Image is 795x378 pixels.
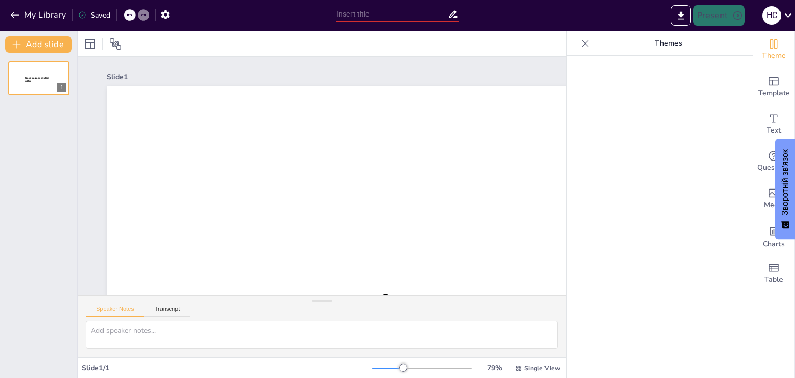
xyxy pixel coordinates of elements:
[753,106,794,143] div: Add text boxes
[594,31,743,56] p: Themes
[107,72,783,82] div: Slide 1
[753,68,794,106] div: Add ready made slides
[762,5,781,26] button: Н С
[86,306,144,317] button: Speaker Notes
[763,239,785,250] span: Charts
[753,143,794,180] div: Get real-time input from your audience
[762,6,781,25] div: Н С
[8,61,69,95] div: 1
[671,5,691,26] button: Export to PowerPoint
[25,77,49,82] span: Sendsteps presentation editor
[764,274,783,285] span: Table
[757,162,791,173] span: Questions
[8,7,70,23] button: My Library
[324,289,631,364] span: Sendsteps presentation editor
[5,36,72,53] button: Add slide
[753,31,794,68] div: Change the overall theme
[78,10,110,20] div: Saved
[753,180,794,217] div: Add images, graphics, shapes or video
[482,363,507,373] div: 79 %
[775,139,795,239] button: Зворотній зв'язок - Показати опитування
[144,306,190,317] button: Transcript
[57,83,66,92] div: 1
[753,255,794,292] div: Add a table
[762,50,786,62] span: Theme
[109,38,122,50] span: Position
[82,363,372,373] div: Slide 1 / 1
[753,217,794,255] div: Add charts and graphs
[758,88,790,99] span: Template
[336,7,448,22] input: Insert title
[693,5,745,26] button: Present
[82,36,98,52] div: Layout
[767,125,781,136] span: Text
[524,364,560,372] span: Single View
[764,199,784,211] span: Media
[781,149,789,215] font: Зворотній зв'язок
